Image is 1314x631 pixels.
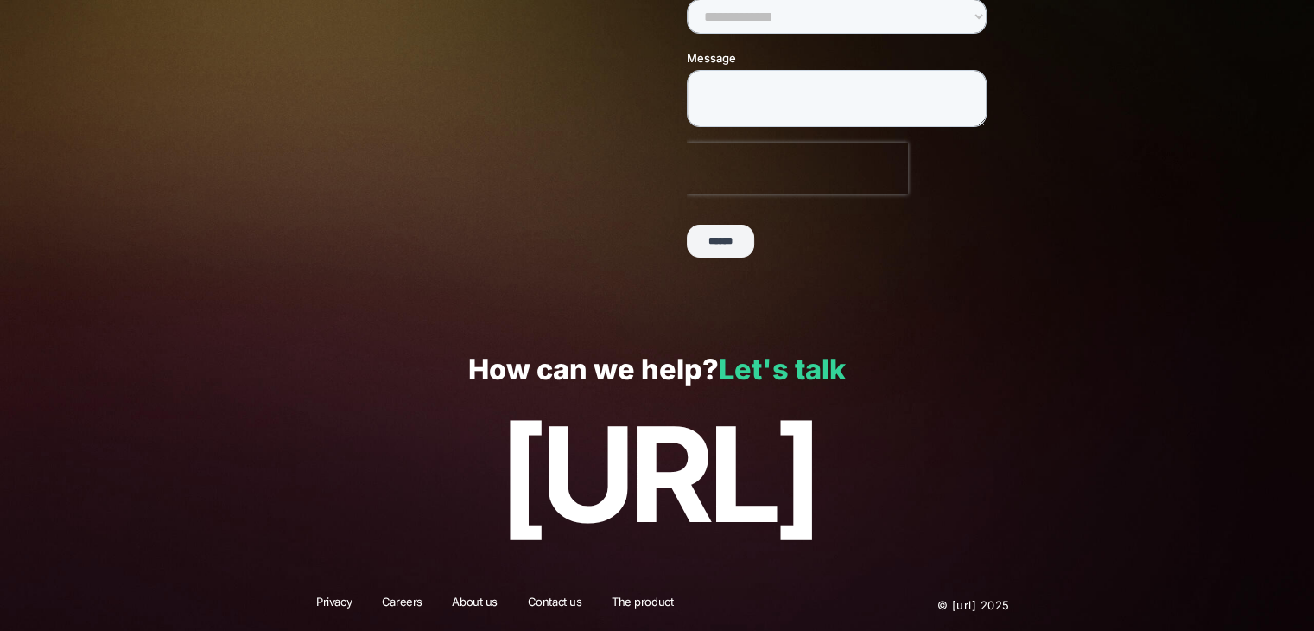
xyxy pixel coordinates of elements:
[305,594,363,616] a: Privacy
[517,594,594,616] a: Contact us
[37,354,1276,386] p: How can we help?
[600,594,684,616] a: The product
[833,594,1009,616] p: © [URL] 2025
[441,594,509,616] a: About us
[371,594,434,616] a: Careers
[719,353,846,386] a: Let's talk
[37,401,1276,549] p: [URL]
